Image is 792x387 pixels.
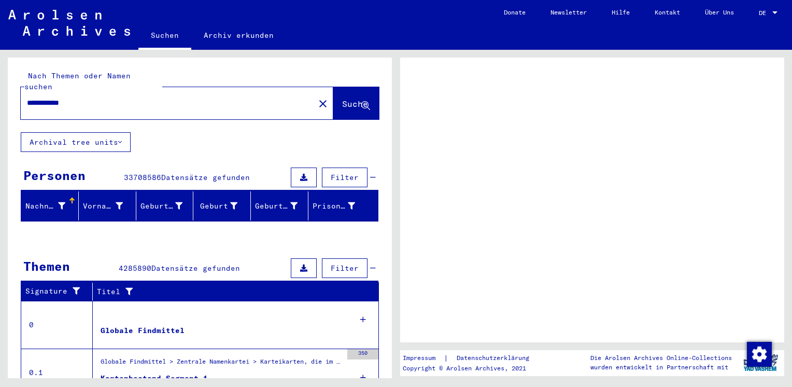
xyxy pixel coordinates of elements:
[83,198,136,214] div: Vorname
[590,363,732,372] p: wurden entwickelt in Partnerschaft mit
[161,173,250,182] span: Datensätze gefunden
[403,353,444,364] a: Impressum
[23,257,70,275] div: Themen
[333,87,379,119] button: Suche
[83,201,123,212] div: Vorname
[255,198,310,214] div: Geburtsdatum
[308,191,378,220] mat-header-cell: Prisoner #
[331,264,359,273] span: Filter
[741,350,780,376] img: yv_logo.png
[21,301,93,349] td: 0
[403,353,542,364] div: |
[197,198,250,214] div: Geburt‏
[25,286,84,297] div: Signature
[331,173,359,182] span: Filter
[759,9,770,17] span: DE
[590,353,732,363] p: Die Arolsen Archives Online-Collections
[313,93,333,114] button: Clear
[322,258,367,278] button: Filter
[24,71,131,91] mat-label: Nach Themen oder Namen suchen
[322,168,367,187] button: Filter
[255,201,298,212] div: Geburtsdatum
[342,99,368,109] span: Suche
[119,264,151,273] span: 4285890
[747,342,772,367] img: Zustimmung ändern
[97,286,358,297] div: Titel
[313,198,368,214] div: Prisoner #
[25,283,95,300] div: Signature
[151,264,240,273] span: Datensätze gefunden
[138,23,191,50] a: Suchen
[140,201,183,212] div: Geburtsname
[101,357,342,371] div: Globale Findmittel > Zentrale Namenkartei > Karteikarten, die im Rahmen der sequentiellen Massend...
[313,201,355,212] div: Prisoner #
[21,132,131,152] button: Archival tree units
[101,325,185,336] div: Globale Findmittel
[347,349,378,360] div: 350
[23,166,86,185] div: Personen
[25,198,78,214] div: Nachname
[746,341,771,366] div: Zustimmung ändern
[193,191,251,220] mat-header-cell: Geburt‏
[251,191,308,220] mat-header-cell: Geburtsdatum
[124,173,161,182] span: 33708586
[25,201,65,212] div: Nachname
[21,191,79,220] mat-header-cell: Nachname
[140,198,196,214] div: Geburtsname
[317,98,329,110] mat-icon: close
[191,23,286,48] a: Archiv erkunden
[403,364,542,373] p: Copyright © Arolsen Archives, 2021
[79,191,136,220] mat-header-cell: Vorname
[197,201,237,212] div: Geburt‏
[101,373,208,384] div: Kartenbestand Segment 1
[8,10,130,36] img: Arolsen_neg.svg
[448,353,542,364] a: Datenschutzerklärung
[136,191,194,220] mat-header-cell: Geburtsname
[97,283,369,300] div: Titel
